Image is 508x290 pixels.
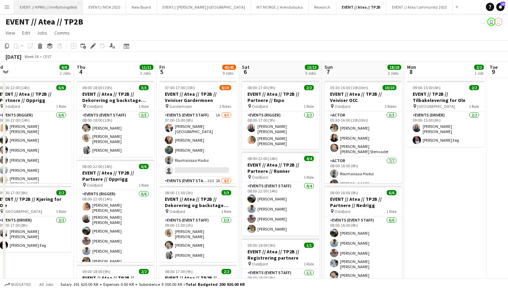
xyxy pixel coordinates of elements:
span: 13/13 [305,65,319,70]
a: 15 [496,3,505,11]
button: IKT NORGE // Arendalsuka [251,0,309,14]
app-card-role: Events (Rigger)6/608:00-22:00 (14h)[PERSON_NAME] [PERSON_NAME][PERSON_NAME] [PERSON_NAME][PERSON_... [77,190,154,268]
a: View [3,28,18,37]
span: Thu [77,64,85,70]
span: Total Budgeted 200 920.00 KR [186,282,245,287]
span: Sat [242,64,250,70]
a: Jobs [34,28,50,37]
button: EVENT// NOA 2025 [83,0,126,14]
h3: EVENT // Atea // TP2B // Dekorering og backstage oppsett [159,196,237,208]
app-job-card: 08:00-22:00 (14h)6/6EVENT // Atea // TP2B // Partnere // Opprigg Oslofjord1 RoleEvents (Rigger)6/... [77,160,154,262]
app-user-avatar: Ylva Barane [487,18,496,26]
span: 8 [406,68,416,76]
app-job-card: 05:30-16:00 (10h30m)10/10EVENT // Atea // TP2B // Veiviser OCC Oslofjord2 RolesActor3/305:30-16:0... [324,81,402,183]
span: 1 Role [386,209,396,214]
span: Tue [490,64,498,70]
span: 2 Roles [385,104,396,109]
span: Oslofjord [87,183,103,188]
h3: EVENT // Atea // TP2B // Veiviser OCC [324,91,402,103]
a: Comms [51,28,73,37]
app-job-card: 08:00-22:00 (14h)4/4EVENT // Atea // TP2B // Partnere // Runner Oslofjord1 RoleEvents (Event Staf... [242,152,319,236]
span: Oslofjord [335,104,350,109]
span: 08:00-18:00 (10h) [82,85,112,90]
span: 1 Role [56,104,66,109]
div: 5 Jobs [305,71,318,76]
button: New Board [126,0,157,14]
span: 07:00-17:00 (10h) [165,85,195,90]
app-card-role: Events (Event Staff)3/308:00-11:00 (3h)[PERSON_NAME] [PERSON_NAME][PERSON_NAME][PERSON_NAME] [159,216,237,262]
span: 1 Role [469,104,479,109]
app-job-card: 08:00-11:00 (3h)3/3EVENT // Atea // TP2B // Dekorering og backstage oppsett Oslofjord1 RoleEvents... [159,186,237,262]
span: All jobs [38,282,55,287]
span: 6 [241,68,250,76]
span: Oslofjord [252,261,268,266]
span: Oslofjord [252,175,268,180]
span: Oslofjord [87,104,103,109]
span: Oslofjord [335,209,350,214]
app-card-role: Events (Event Staff)3/308:00-18:00 (10h)[PERSON_NAME][PERSON_NAME] [PERSON_NAME][PERSON_NAME] [77,111,154,157]
app-card-role: Events (Event Staff)10I2A4/5 [159,177,237,243]
div: 1 Job [474,71,483,76]
h3: EVENT // Atea // TP2B // Partnere // Opprigg [77,170,154,182]
span: Week 36 [23,54,40,59]
span: View [6,30,15,36]
span: 2/2 [56,190,66,195]
span: 3/3 [222,190,231,195]
div: 9 Jobs [223,71,236,76]
span: 8/8 [59,65,69,70]
span: 1 Role [304,261,314,266]
span: 1 Role [56,209,66,214]
div: [DATE] [6,53,21,60]
span: 08:00-16:00 (8h) [330,190,358,195]
span: 4 [76,68,85,76]
span: Mon [407,64,416,70]
a: Edit [19,28,33,37]
span: 6/6 [56,85,66,90]
app-job-card: 07:00-17:00 (10h)8/10EVENT // Atea // TP2B // Veiviser Gardermoen Gardermoen2 RolesEvents (Event ... [159,81,237,183]
span: 1 Role [221,209,231,214]
app-job-card: 08:00-16:00 (8h)6/6EVENT // Atea // TP2B // Partnere // Nedrigg Oslofjord1 RoleEvents (Event Staf... [324,186,402,288]
div: Salary 191 620.00 KR + Expenses 0.00 KR + Subsistence 9 300.00 KR = [60,282,245,287]
div: 2 Jobs [60,71,70,76]
button: EVENT // KPMG // Innflytningsfest [14,0,83,14]
span: 08:00-22:00 (14h) [247,156,277,161]
span: 42/45 [222,65,236,70]
span: 1 Role [304,175,314,180]
h3: EVENT // TP2B // Tilbakelevering for Ole [407,91,485,103]
button: EVENT// [PERSON_NAME] [GEOGRAPHIC_DATA] [157,0,251,14]
span: 05:30-16:00 (10h30m) [330,85,368,90]
span: [GEOGRAPHIC_DATA] [4,209,42,214]
app-job-card: 08:00-18:00 (10h)3/3EVENT // Atea // TP2B // Dekorering og backstage oppsett Oslofjord1 RoleEvent... [77,81,154,157]
span: 1 Role [304,104,314,109]
span: 6/6 [139,164,149,169]
span: 09:00-18:00 (9h) [247,243,275,248]
app-card-role: Events (Event Staff)1A4/507:00-15:00 (8h)[PERSON_NAME][GEOGRAPHIC_DATA][PERSON_NAME][PERSON_NAME]... [159,111,237,177]
app-user-avatar: Ole Rise [494,18,502,26]
span: 2/2 [474,65,484,70]
button: Research [309,0,336,14]
app-card-role: Events (Event Staff)4/408:00-22:00 (14h)[PERSON_NAME][PERSON_NAME][PERSON_NAME][PERSON_NAME] [242,182,319,236]
span: Gardermoen [169,104,192,109]
h3: EVENT // Atea // TP2B // Partnere // Nedrigg [324,196,402,208]
div: 3 Jobs [140,71,153,76]
span: Sun [324,64,333,70]
button: EVENT // Atea // TP2B [336,0,386,14]
span: 08:00-17:00 (9h) [247,85,275,90]
span: 1 Role [139,104,149,109]
span: 08:00-11:00 (3h) [165,190,193,195]
div: 3 Jobs [388,71,401,76]
span: Edit [22,30,30,36]
span: 6/6 [387,190,396,195]
span: 1 Role [139,183,149,188]
span: 2/2 [304,85,314,90]
span: Jobs [37,30,47,36]
app-card-role: Events (Driver)2/209:00-15:00 (6h)[PERSON_NAME] [PERSON_NAME][PERSON_NAME] Eeg [407,111,485,147]
span: Budgeted [11,282,31,287]
span: 2/2 [469,85,479,90]
span: [GEOGRAPHIC_DATA] [417,104,455,109]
